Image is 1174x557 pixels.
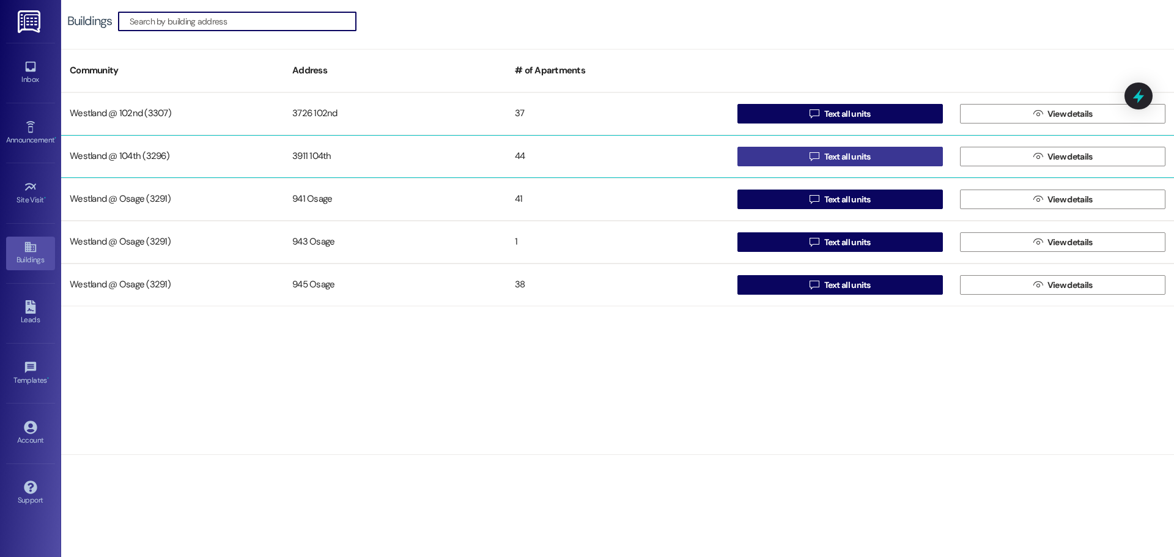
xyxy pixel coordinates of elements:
[810,152,819,161] i: 
[506,273,729,297] div: 38
[61,230,284,254] div: Westland @ Osage (3291)
[6,237,55,270] a: Buildings
[1047,193,1093,206] span: View details
[737,275,943,295] button: Text all units
[67,15,112,28] div: Buildings
[1047,279,1093,292] span: View details
[506,187,729,212] div: 41
[6,417,55,450] a: Account
[506,101,729,126] div: 37
[6,357,55,390] a: Templates •
[1033,237,1043,247] i: 
[284,101,506,126] div: 3726 102nd
[737,104,943,124] button: Text all units
[960,147,1165,166] button: View details
[960,104,1165,124] button: View details
[810,280,819,290] i: 
[810,194,819,204] i: 
[18,10,43,33] img: ResiDesk Logo
[960,190,1165,209] button: View details
[1033,194,1043,204] i: 
[824,108,871,120] span: Text all units
[61,56,284,86] div: Community
[506,144,729,169] div: 44
[61,101,284,126] div: Westland @ 102nd (3307)
[506,230,729,254] div: 1
[54,134,56,142] span: •
[130,13,356,30] input: Search by building address
[810,109,819,119] i: 
[810,237,819,247] i: 
[1047,236,1093,249] span: View details
[1033,152,1043,161] i: 
[824,193,871,206] span: Text all units
[44,194,46,202] span: •
[824,236,871,249] span: Text all units
[737,147,943,166] button: Text all units
[284,273,506,297] div: 945 Osage
[47,374,49,383] span: •
[61,187,284,212] div: Westland @ Osage (3291)
[284,144,506,169] div: 3911 104th
[61,273,284,297] div: Westland @ Osage (3291)
[6,297,55,330] a: Leads
[284,187,506,212] div: 941 Osage
[1033,280,1043,290] i: 
[1047,150,1093,163] span: View details
[6,56,55,89] a: Inbox
[1033,109,1043,119] i: 
[960,232,1165,252] button: View details
[1047,108,1093,120] span: View details
[737,232,943,252] button: Text all units
[824,150,871,163] span: Text all units
[737,190,943,209] button: Text all units
[284,56,506,86] div: Address
[284,230,506,254] div: 943 Osage
[6,477,55,510] a: Support
[506,56,729,86] div: # of Apartments
[960,275,1165,295] button: View details
[6,177,55,210] a: Site Visit •
[61,144,284,169] div: Westland @ 104th (3296)
[824,279,871,292] span: Text all units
